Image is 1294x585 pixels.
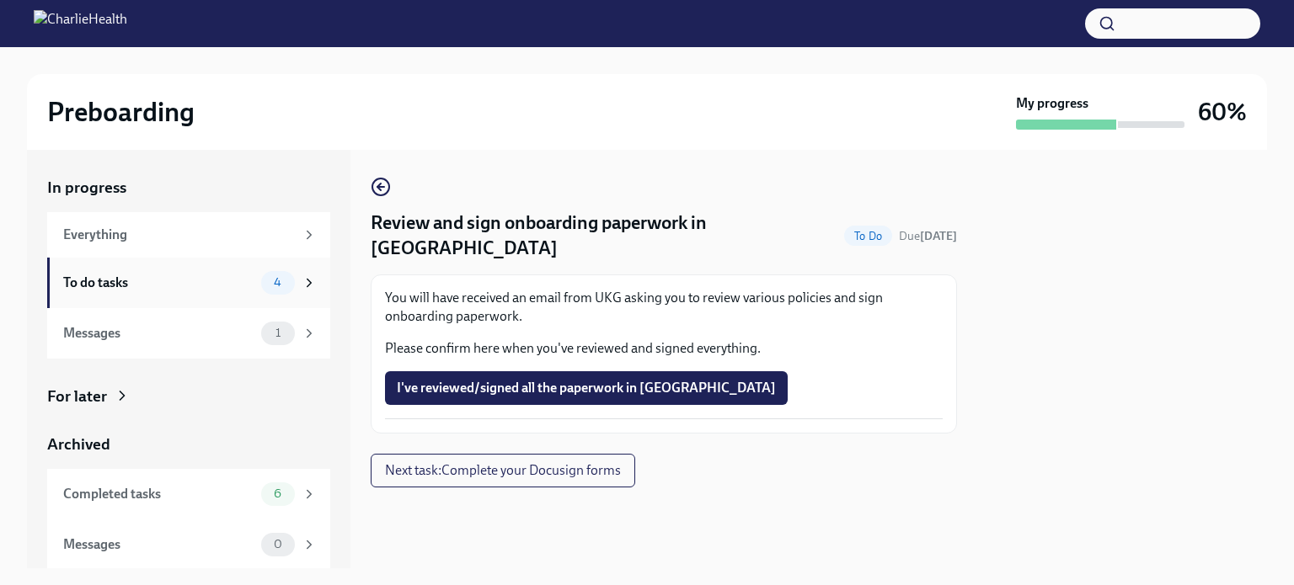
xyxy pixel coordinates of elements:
[371,210,837,261] h4: Review and sign onboarding paperwork in [GEOGRAPHIC_DATA]
[1016,94,1088,113] strong: My progress
[47,308,330,359] a: Messages1
[264,276,291,289] span: 4
[264,487,291,500] span: 6
[47,469,330,519] a: Completed tasks6
[63,226,295,244] div: Everything
[34,10,127,37] img: CharlieHealth
[63,274,254,292] div: To do tasks
[1198,97,1247,127] h3: 60%
[920,229,957,243] strong: [DATE]
[47,212,330,258] a: Everything
[47,386,330,407] a: For later
[63,485,254,503] div: Completed tasks
[385,462,621,479] span: Next task : Complete your Docusign forms
[385,339,943,358] p: Please confirm here when you've reviewed and signed everything.
[899,228,957,244] span: September 7th, 2025 09:00
[47,95,195,129] h2: Preboarding
[371,454,635,487] button: Next task:Complete your Docusign forms
[385,289,943,326] p: You will have received an email from UKG asking you to review various policies and sign onboardin...
[265,327,291,339] span: 1
[63,535,254,554] div: Messages
[47,386,107,407] div: For later
[47,258,330,308] a: To do tasks4
[385,371,788,405] button: I've reviewed/signed all the paperwork in [GEOGRAPHIC_DATA]
[264,538,292,550] span: 0
[899,229,957,243] span: Due
[63,324,254,343] div: Messages
[844,230,892,242] span: To Do
[47,433,330,455] a: Archived
[47,177,330,199] a: In progress
[397,380,776,396] span: I've reviewed/signed all the paperwork in [GEOGRAPHIC_DATA]
[47,519,330,570] a: Messages0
